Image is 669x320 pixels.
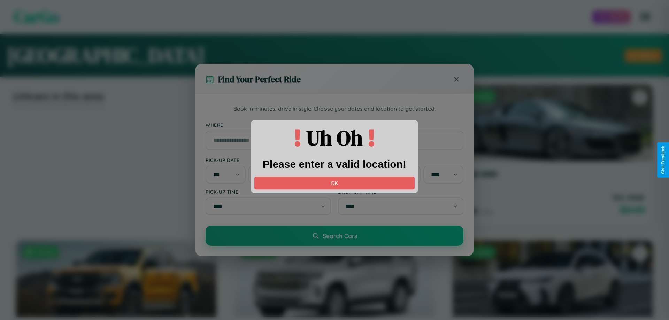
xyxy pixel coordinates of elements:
label: Pick-up Date [206,157,331,163]
h3: Find Your Perfect Ride [218,73,301,85]
label: Drop-off Time [338,189,463,195]
p: Book in minutes, drive in style. Choose your dates and location to get started. [206,104,463,114]
span: Search Cars [323,232,357,240]
label: Pick-up Time [206,189,331,195]
label: Where [206,122,463,128]
label: Drop-off Date [338,157,463,163]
